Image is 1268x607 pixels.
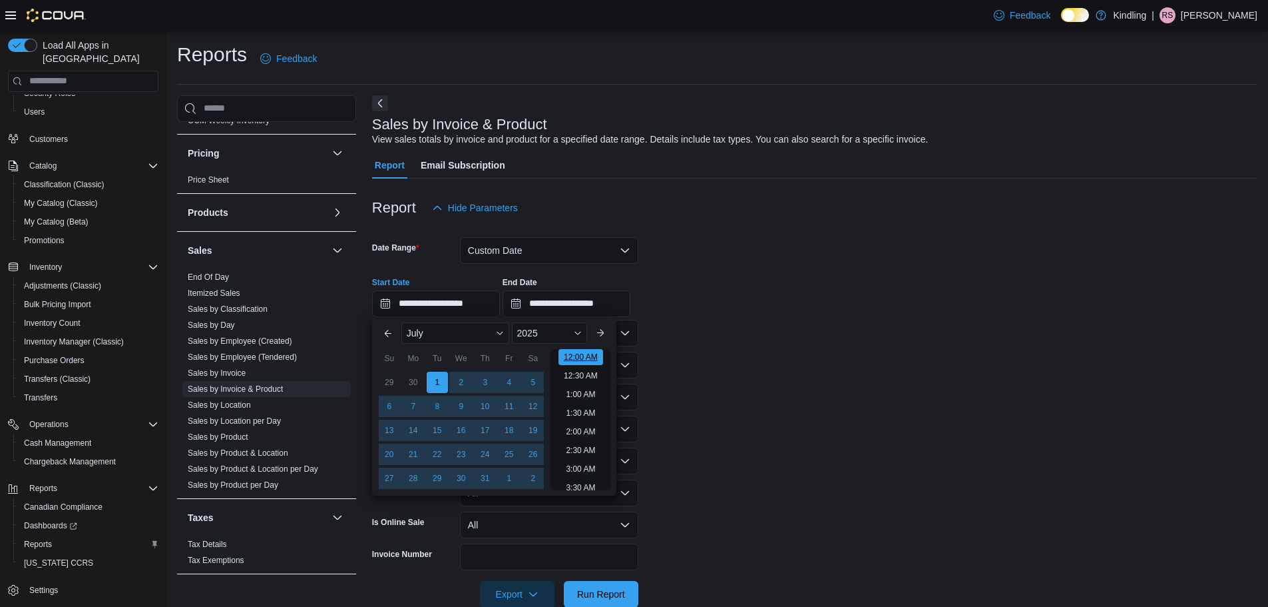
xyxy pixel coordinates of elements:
[13,452,164,471] button: Chargeback Management
[19,499,158,515] span: Canadian Compliance
[19,195,158,211] span: My Catalog (Classic)
[560,480,600,496] li: 3:30 AM
[188,368,246,378] a: Sales by Invoice
[24,480,158,496] span: Reports
[377,322,399,344] button: Previous Month
[19,390,63,406] a: Transfers
[372,200,416,216] h3: Report
[377,370,545,490] div: July, 2025
[13,103,164,121] button: Users
[13,498,164,516] button: Canadian Compliance
[19,435,97,451] a: Cash Management
[24,558,93,568] span: [US_STATE] CCRS
[329,243,345,259] button: Sales
[19,352,158,368] span: Purchase Orders
[188,289,240,298] a: Itemized Sales
[24,336,124,347] span: Inventory Manager (Classic)
[577,588,625,601] span: Run Report
[24,259,67,275] button: Inventory
[188,147,327,160] button: Pricing
[188,511,327,524] button: Taxes
[375,152,405,179] span: Report
[188,432,248,442] span: Sales by Product
[560,424,600,440] li: 2:00 AM
[24,281,101,291] span: Adjustments (Classic)
[29,585,58,596] span: Settings
[37,39,158,65] span: Load All Apps in [GEOGRAPHIC_DATA]
[19,195,103,211] a: My Catalog (Classic)
[188,480,278,490] span: Sales by Product per Day
[451,444,472,465] div: day-23
[523,348,544,369] div: Sa
[460,512,638,538] button: All
[372,291,500,317] input: Press the down key to enter a popover containing a calendar. Press the escape key to close the po...
[24,299,91,310] span: Bulk Pricing Import
[19,104,50,120] a: Users
[3,129,164,149] button: Customers
[3,258,164,277] button: Inventory
[24,480,63,496] button: Reports
[24,438,91,448] span: Cash Management
[451,468,472,489] div: day-30
[13,194,164,213] button: My Catalog (Classic)
[372,277,410,288] label: Start Date
[372,517,425,528] label: Is Online Sale
[379,444,400,465] div: day-20
[372,133,929,147] div: View sales totals by invoice and product for a specified date range. Details include tax types. Y...
[19,315,86,331] a: Inventory Count
[13,535,164,554] button: Reports
[13,277,164,295] button: Adjustments (Classic)
[177,172,356,193] div: Pricing
[255,45,322,72] a: Feedback
[19,518,83,534] a: Dashboards
[451,372,472,393] div: day-2
[24,217,89,227] span: My Catalog (Beta)
[188,336,292,346] span: Sales by Employee (Created)
[475,396,496,417] div: day-10
[421,152,505,179] span: Email Subscription
[177,113,356,134] div: OCM
[427,444,448,465] div: day-22
[329,205,345,221] button: Products
[24,107,45,117] span: Users
[24,392,57,403] span: Transfers
[403,372,424,393] div: day-30
[499,348,520,369] div: Fr
[403,444,424,465] div: day-21
[1152,7,1154,23] p: |
[451,348,472,369] div: We
[188,416,281,426] a: Sales by Location per Day
[499,468,520,489] div: day-1
[19,371,96,387] a: Transfers (Classic)
[19,233,70,249] a: Promotions
[19,315,158,331] span: Inventory Count
[188,464,318,474] span: Sales by Product & Location per Day
[403,420,424,441] div: day-14
[13,388,164,407] button: Transfers
[24,502,103,512] span: Canadian Compliance
[19,390,158,406] span: Transfers
[188,400,251,410] a: Sales by Location
[19,278,158,294] span: Adjustments (Classic)
[460,237,638,264] button: Custom Date
[24,456,116,467] span: Chargeback Management
[503,291,630,317] input: Press the down key to open a popover containing a calendar.
[560,405,600,421] li: 1:30 AM
[499,372,520,393] div: day-4
[188,539,227,550] span: Tax Details
[1113,7,1146,23] p: Kindling
[19,454,121,470] a: Chargeback Management
[379,396,400,417] div: day-6
[188,400,251,410] span: Sales by Location
[475,468,496,489] div: day-31
[188,304,268,314] span: Sales by Classification
[379,348,400,369] div: Su
[988,2,1056,29] a: Feedback
[19,233,158,249] span: Promotions
[19,352,90,368] a: Purchase Orders
[27,9,86,22] img: Cova
[427,420,448,441] div: day-15
[188,480,278,490] a: Sales by Product per Day
[1061,8,1089,22] input: Dark Mode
